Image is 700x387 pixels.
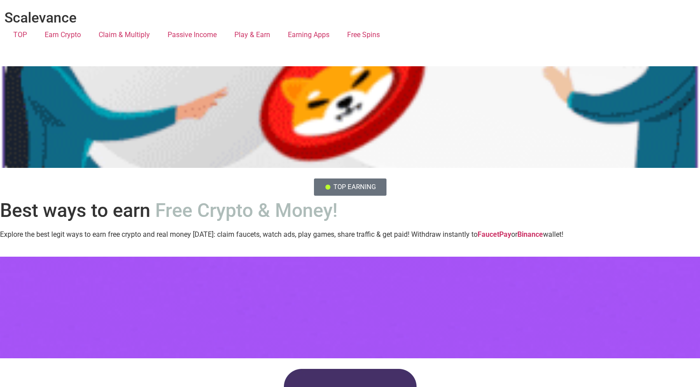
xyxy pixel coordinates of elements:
nav: Menu [4,25,696,45]
a: Passive Income [159,25,226,45]
a: Free Spins [338,25,389,45]
a: TOP [4,25,36,45]
a: Earn Crypto [36,25,90,45]
a: Scalevance [4,9,77,26]
a: Play & Earn [226,25,279,45]
a: Binance [517,230,543,239]
span: Free Crypto & Money! [155,199,337,222]
a: FaucetPay [478,230,511,239]
a: TOP EARNING [314,178,386,196]
a: Earning Apps [279,25,338,45]
a: Claim & Multiply [90,25,159,45]
span: TOP EARNING [333,184,376,190]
